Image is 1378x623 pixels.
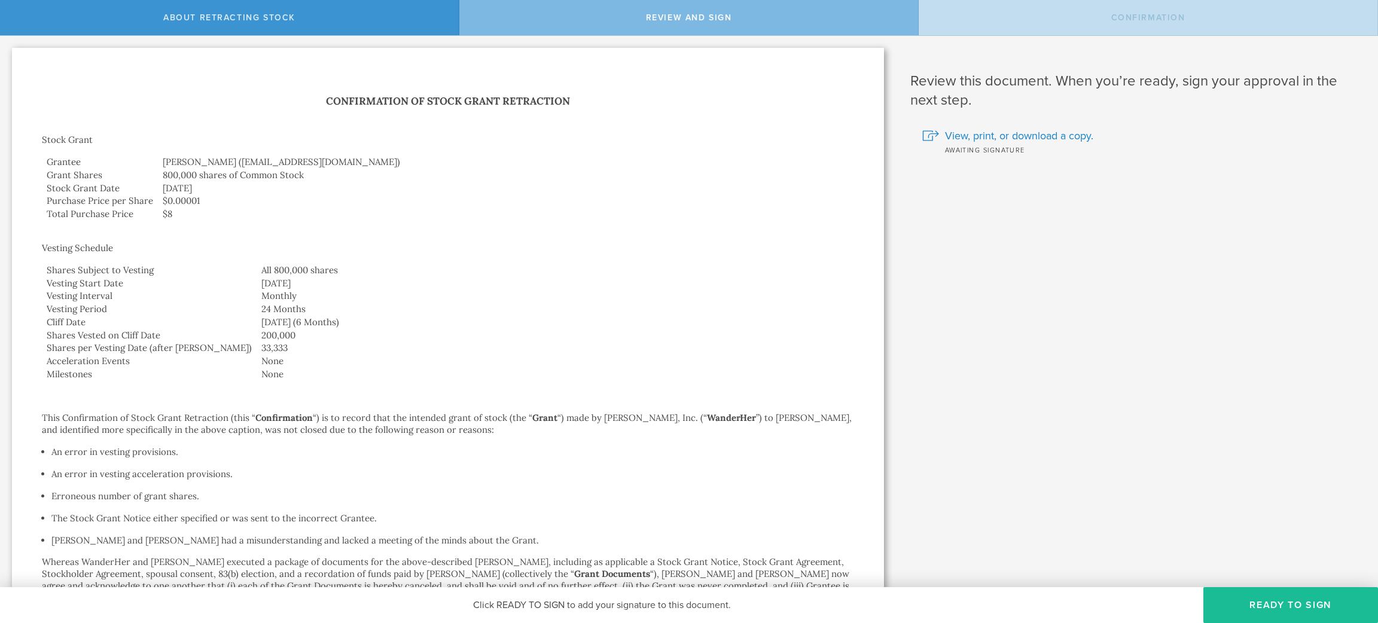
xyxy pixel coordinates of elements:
[42,182,158,195] td: Stock Grant Date
[42,169,158,182] td: Grant Shares
[158,194,854,207] td: $0.00001
[51,490,854,502] p: Erroneous number of grant shares.
[51,512,854,524] p: The Stock Grant Notice either specified or was sent to the incorrect Grantee.
[158,182,854,195] td: [DATE]
[42,277,257,290] td: Vesting Start Date
[42,93,854,110] h1: Confirmation of Stock Grant Retraction
[158,207,854,221] td: $8
[42,329,257,342] td: Shares Vested on Cliff Date
[1203,587,1378,623] button: Ready to Sign
[42,207,158,221] td: Total Purchase Price
[257,277,854,290] td: [DATE]
[158,169,854,182] td: 800,000 shares of Common Stock
[1111,13,1185,23] span: Confirmation
[257,289,854,303] td: Monthly
[42,355,257,368] td: Acceleration Events
[255,412,313,423] strong: Confirmation
[42,316,257,329] td: Cliff Date
[42,242,113,254] b: Vesting Schedule
[42,155,158,169] td: Grantee
[945,128,1093,143] span: View, print, or download a copy.
[910,72,1360,110] h1: Review this document. When you’re ready, sign your approval in the next step.
[42,303,257,316] td: Vesting Period
[646,13,732,23] span: Review and Sign
[532,412,557,423] strong: Grant
[51,535,854,546] p: [PERSON_NAME] and [PERSON_NAME] had a misunderstanding and lacked a meeting of the minds about th...
[42,134,93,145] b: Stock Grant
[257,303,854,316] td: 24 Months
[257,316,854,329] td: [DATE] (6 Months)
[574,568,650,579] strong: Grant Documents
[42,289,257,303] td: Vesting Interval
[163,13,295,23] span: About Retracting Stock
[257,341,854,355] td: 33,333
[42,264,257,277] td: Shares Subject to Vesting
[707,412,756,423] strong: WanderHer
[42,341,257,355] td: Shares per Vesting Date (after [PERSON_NAME])
[42,368,257,381] td: Milestones
[922,143,1360,155] div: Awaiting signature
[257,264,854,277] td: All 800,000 shares
[42,194,158,207] td: Purchase Price per Share
[42,412,854,436] p: This Confirmation of Stock Grant Retraction (this “ “) is to record that the intended grant of st...
[158,155,854,169] td: [PERSON_NAME] ([EMAIL_ADDRESS][DOMAIN_NAME])
[257,368,854,381] td: None
[51,446,854,458] p: An error in vesting provisions.
[257,355,854,368] td: None
[51,468,854,480] p: An error in vesting acceleration provisions.
[42,556,854,604] p: Whereas WanderHer and [PERSON_NAME] executed a package of documents for the above-described [PERS...
[257,329,854,342] td: 200,000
